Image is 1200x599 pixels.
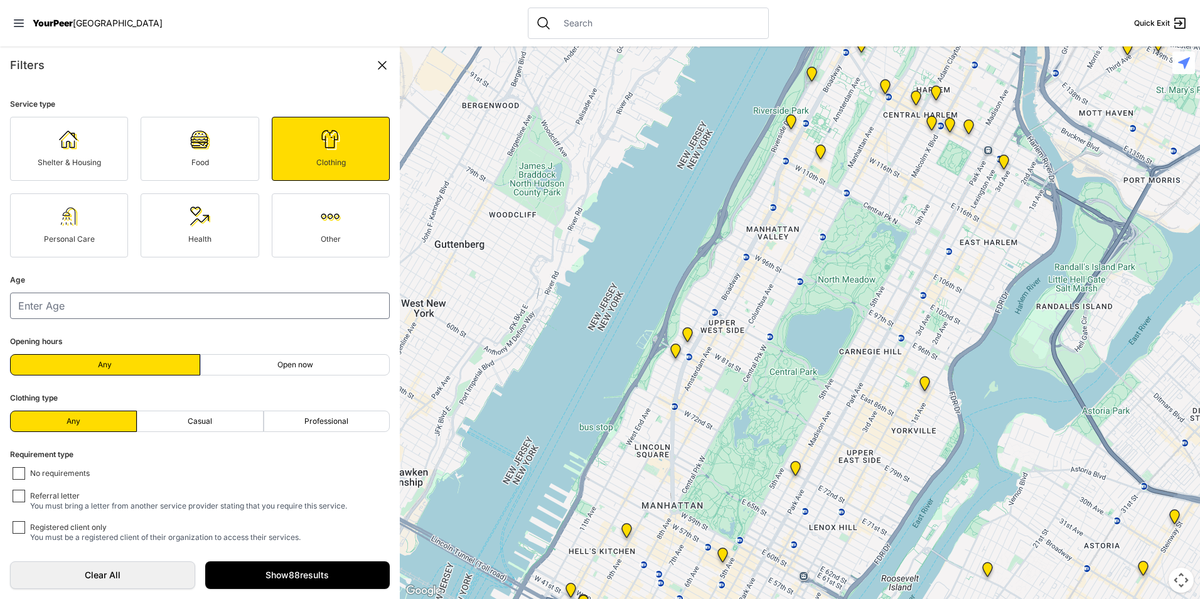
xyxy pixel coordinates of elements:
[188,234,212,244] span: Health
[23,569,182,581] span: Clear All
[73,18,163,28] span: [GEOGRAPHIC_DATA]
[30,468,90,480] span: No requirements
[10,58,45,72] span: Filters
[141,117,259,181] a: Food
[961,119,977,139] div: East Harlem
[783,114,799,134] div: Ford Hall
[277,360,313,370] span: Open now
[13,521,25,534] input: Registered client onlyYou must be a registered client of their organization to access their servi...
[30,491,80,500] span: Referral letter
[33,19,163,27] a: YourPeer[GEOGRAPHIC_DATA]
[304,416,348,426] span: Professional
[272,117,390,181] a: Clothing
[141,193,259,257] a: Health
[403,583,444,599] a: Open this area in Google Maps (opens a new window)
[33,18,73,28] span: YourPeer
[67,416,80,426] span: Any
[10,275,25,284] span: Age
[10,561,195,589] a: Clear All
[917,376,933,396] div: Avenue Church
[788,461,803,481] div: Manhattan
[980,562,995,582] div: Fancy Thrift Shop
[10,99,55,109] span: Service type
[188,416,212,426] span: Casual
[556,17,761,30] input: Search
[908,90,924,111] div: Uptown/Harlem DYCD Youth Drop-in Center
[10,293,390,319] input: Enter Age
[928,85,944,105] div: Manhattan
[10,117,128,181] a: Shelter & Housing
[10,193,128,257] a: Personal Care
[877,79,893,99] div: The PILLARS – Holistic Recovery Support
[13,490,25,502] input: Referral letterYou must bring a letter from another service provider stating that you require thi...
[191,158,209,167] span: Food
[30,522,107,532] span: Registered client only
[10,337,63,346] span: Opening hours
[10,450,73,459] span: Requirement type
[321,234,341,244] span: Other
[13,467,25,480] input: No requirements
[1150,36,1166,57] div: The Bronx Pride Center
[30,532,301,542] span: You must be a registered client of their organization to access their services.
[403,583,444,599] img: Google
[996,154,1012,175] div: Main Location
[30,501,347,510] span: You must bring a letter from another service provider stating that you require this service.
[44,234,95,244] span: Personal Care
[10,393,58,402] span: Clothing type
[680,327,695,347] div: Pathways Adult Drop-In Program
[619,523,635,543] div: 9th Avenue Drop-in Center
[205,561,390,589] a: Show88results
[272,193,390,257] a: Other
[813,144,828,165] div: The Cathedral Church of St. John the Divine
[98,360,112,370] span: Any
[1134,16,1187,31] a: Quick Exit
[1169,568,1194,593] button: Map camera controls
[942,117,958,138] div: Manhattan
[804,67,820,87] div: Manhattan
[316,158,346,167] span: Clothing
[38,158,101,167] span: Shelter & Housing
[1134,18,1170,28] span: Quick Exit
